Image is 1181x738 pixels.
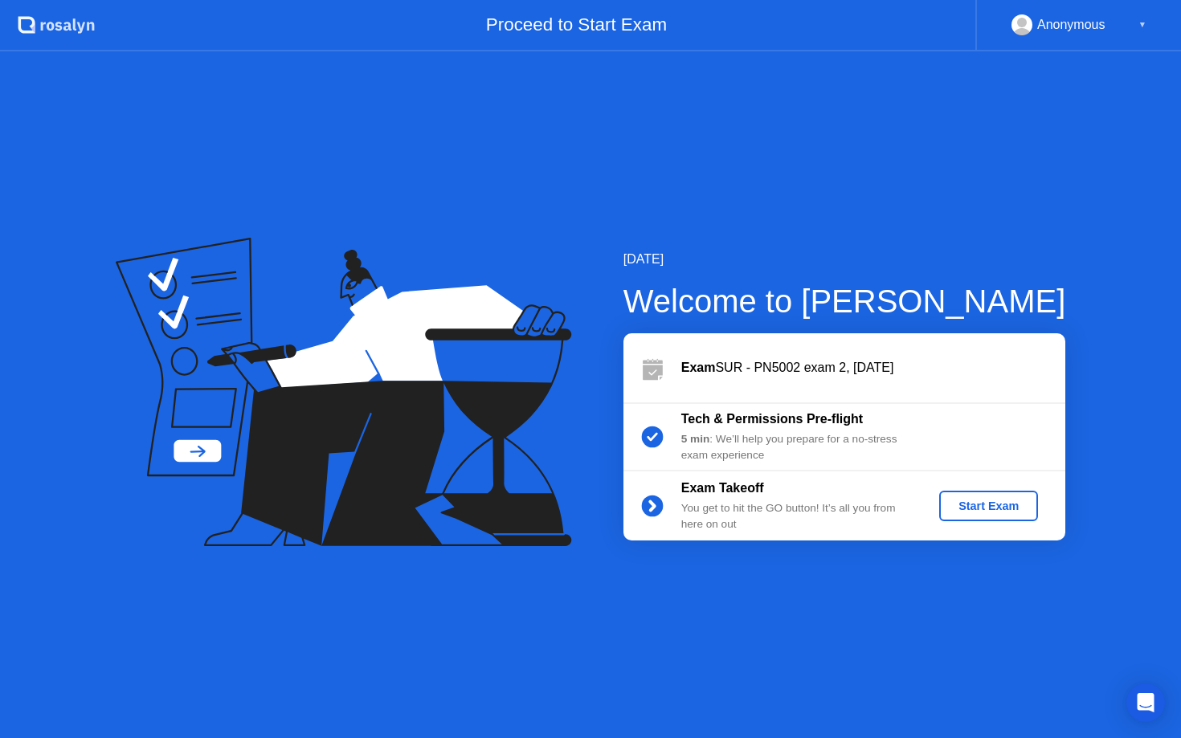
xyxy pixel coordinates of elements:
[681,412,863,426] b: Tech & Permissions Pre-flight
[681,361,716,374] b: Exam
[1138,14,1146,35] div: ▼
[946,499,1032,512] div: Start Exam
[623,277,1066,325] div: Welcome to [PERSON_NAME]
[623,250,1066,269] div: [DATE]
[681,500,913,533] div: You get to hit the GO button! It’s all you from here on out
[939,491,1038,521] button: Start Exam
[681,431,913,464] div: : We’ll help you prepare for a no-stress exam experience
[1037,14,1105,35] div: Anonymous
[681,433,710,445] b: 5 min
[1126,683,1165,722] div: Open Intercom Messenger
[681,358,1065,377] div: SUR - PN5002 exam 2, [DATE]
[681,481,764,495] b: Exam Takeoff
